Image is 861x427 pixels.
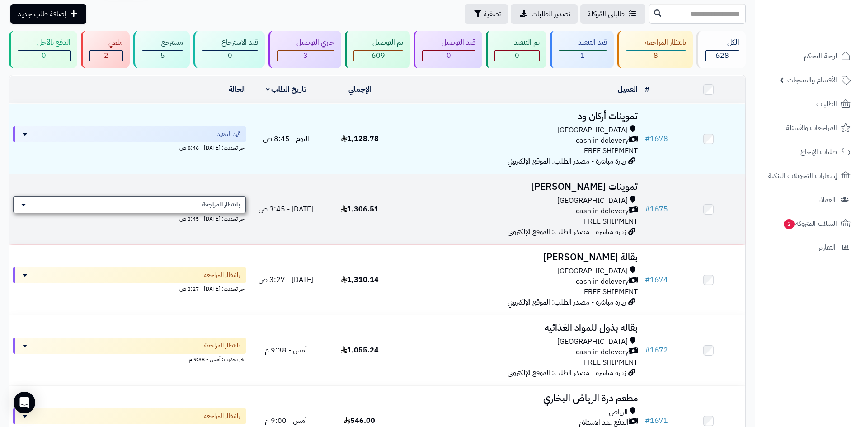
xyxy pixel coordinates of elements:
h3: تموينات أركان ود [400,111,638,122]
h3: بقالة [PERSON_NAME] [400,252,638,263]
a: طلبات الإرجاع [761,141,856,163]
span: قيد التنفيذ [217,130,240,139]
div: 0 [202,51,258,61]
span: 1,310.14 [341,274,379,285]
span: الرياض [609,407,628,418]
div: 2 [90,51,123,61]
a: طلباتي المُوكلة [580,4,645,24]
span: [GEOGRAPHIC_DATA] [557,266,628,277]
div: 1 [559,51,607,61]
span: تصدير الطلبات [532,9,570,19]
img: logo-2.png [800,21,852,40]
a: # [645,84,649,95]
span: 628 [715,50,729,61]
span: زيارة مباشرة - مصدر الطلب: الموقع الإلكتروني [508,297,626,308]
span: 2 [784,219,795,229]
div: الكل [705,38,739,48]
div: 609 [354,51,403,61]
span: # [645,415,650,426]
span: 8 [654,50,658,61]
a: تم التنفيذ 0 [484,31,548,68]
span: cash in delevery [576,277,629,287]
span: بانتظار المراجعة [204,341,240,350]
a: لوحة التحكم [761,45,856,67]
div: قيد التوصيل [422,38,475,48]
span: تصفية [484,9,501,19]
span: 1,128.78 [341,133,379,144]
span: [GEOGRAPHIC_DATA] [557,125,628,136]
span: إضافة طلب جديد [18,9,66,19]
div: 8 [626,51,686,61]
a: تم التوصيل 609 [343,31,412,68]
span: بانتظار المراجعة [204,412,240,421]
span: 546.00 [344,415,375,426]
a: إضافة طلب جديد [10,4,86,24]
h3: بقاله بذول للمواد الغذائيه [400,323,638,333]
a: الكل628 [695,31,748,68]
span: FREE SHIPMENT [584,216,638,227]
span: cash in delevery [576,347,629,357]
span: cash in delevery [576,136,629,146]
a: جاري التوصيل 3 [267,31,343,68]
span: طلباتي المُوكلة [588,9,625,19]
button: تصفية [465,4,508,24]
div: مسترجع [142,38,183,48]
span: FREE SHIPMENT [584,286,638,297]
div: تم التنفيذ [494,38,540,48]
a: الطلبات [761,93,856,115]
div: تم التوصيل [353,38,404,48]
span: بانتظار المراجعة [202,200,240,209]
a: #1671 [645,415,668,426]
div: بانتظار المراجعة [626,38,687,48]
span: FREE SHIPMENT [584,357,638,368]
span: 1,055.24 [341,345,379,356]
a: قيد التوصيل 0 [412,31,484,68]
span: أمس - 9:00 م [265,415,307,426]
span: [DATE] - 3:45 ص [259,204,313,215]
div: اخر تحديث: [DATE] - 3:27 ص [13,283,246,293]
div: قيد الاسترجاع [202,38,258,48]
span: بانتظار المراجعة [204,271,240,280]
a: #1674 [645,274,668,285]
a: العميل [618,84,638,95]
a: السلات المتروكة2 [761,213,856,235]
span: أمس - 9:38 م [265,345,307,356]
span: 2 [104,50,108,61]
div: جاري التوصيل [277,38,334,48]
span: # [645,133,650,144]
span: 3 [303,50,308,61]
div: قيد التنفيذ [559,38,607,48]
span: الأقسام والمنتجات [787,74,837,86]
a: #1678 [645,133,668,144]
span: 0 [42,50,46,61]
div: اخر تحديث: [DATE] - 3:45 ص [13,213,246,223]
a: الإجمالي [348,84,371,95]
a: الدفع بالآجل 0 [7,31,79,68]
div: ملغي [89,38,123,48]
a: بانتظار المراجعة 8 [616,31,695,68]
span: اليوم - 8:45 ص [263,133,309,144]
span: [GEOGRAPHIC_DATA] [557,337,628,347]
span: الطلبات [816,98,837,110]
a: #1675 [645,204,668,215]
span: زيارة مباشرة - مصدر الطلب: الموقع الإلكتروني [508,226,626,237]
a: المراجعات والأسئلة [761,117,856,139]
span: زيارة مباشرة - مصدر الطلب: الموقع الإلكتروني [508,367,626,378]
span: 0 [228,50,232,61]
div: 0 [423,51,475,61]
span: [GEOGRAPHIC_DATA] [557,196,628,206]
a: الحالة [229,84,246,95]
a: ملغي 2 [79,31,132,68]
span: 0 [447,50,451,61]
h3: مطعم درة الرياض البخاري [400,393,638,404]
a: التقارير [761,237,856,258]
div: 5 [142,51,183,61]
span: 5 [160,50,165,61]
div: اخر تحديث: أمس - 9:38 م [13,354,246,363]
span: التقارير [819,241,836,254]
span: العملاء [818,193,836,206]
div: اخر تحديث: [DATE] - 8:46 ص [13,142,246,152]
a: إشعارات التحويلات البنكية [761,165,856,187]
div: 0 [495,51,539,61]
div: Open Intercom Messenger [14,392,35,413]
